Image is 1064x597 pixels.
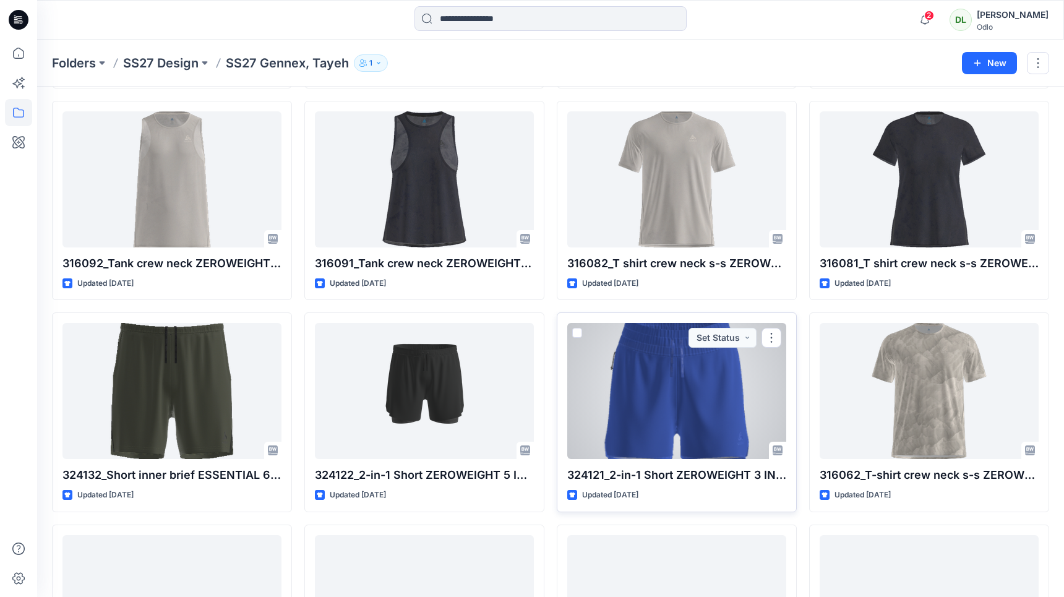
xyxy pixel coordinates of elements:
[369,56,372,70] p: 1
[834,489,891,502] p: Updated [DATE]
[62,323,281,459] a: 324132_Short inner brief ESSENTIAL 6 INCH
[977,22,1049,32] div: Odlo
[330,489,386,502] p: Updated [DATE]
[820,255,1039,272] p: 316081_T shirt crew neck s-s ZEROWEIGHT ENGINEERED CHILL-TEC
[315,323,534,459] a: 324122_2-in-1 Short ZEROWEIGHT 5 INCH PRINT
[977,7,1049,22] div: [PERSON_NAME]
[567,323,786,459] a: 324121_2-in-1 Short ZEROWEIGHT 3 INCH PRINT
[62,466,281,484] p: 324132_Short inner brief ESSENTIAL 6 INCH
[582,489,638,502] p: Updated [DATE]
[52,54,96,72] a: Folders
[567,466,786,484] p: 324121_2-in-1 Short ZEROWEIGHT 3 INCH PRINT
[582,277,638,290] p: Updated [DATE]
[315,111,534,247] a: 316091_Tank crew neck ZEROWEIGHT ENGINEERED CHILL-TEC
[354,54,388,72] button: 1
[77,489,134,502] p: Updated [DATE]
[834,277,891,290] p: Updated [DATE]
[567,111,786,247] a: 316082_T shirt crew neck s-s ZEROWEIGHT ENGINEERED CHILL-TEC
[226,54,349,72] p: SS27 Gennex, Tayeh
[924,11,934,20] span: 2
[62,255,281,272] p: 316092_Tank crew neck ZEROWEIGHT ENGINEERED CHILL-TEC
[567,255,786,272] p: 316082_T shirt crew neck s-s ZEROWEIGHT ENGINEERED CHILL-TEC
[330,277,386,290] p: Updated [DATE]
[820,323,1039,459] a: 316062_T-shirt crew neck s-s ZEROWEIGHT CHILL-TEC PRINT
[950,9,972,31] div: DL
[315,255,534,272] p: 316091_Tank crew neck ZEROWEIGHT ENGINEERED CHILL-TEC
[123,54,199,72] a: SS27 Design
[77,277,134,290] p: Updated [DATE]
[962,52,1017,74] button: New
[315,466,534,484] p: 324122_2-in-1 Short ZEROWEIGHT 5 INCH PRINT
[820,111,1039,247] a: 316081_T shirt crew neck s-s ZEROWEIGHT ENGINEERED CHILL-TEC
[820,466,1039,484] p: 316062_T-shirt crew neck s-s ZEROWEIGHT CHILL-TEC PRINT
[62,111,281,247] a: 316092_Tank crew neck ZEROWEIGHT ENGINEERED CHILL-TEC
